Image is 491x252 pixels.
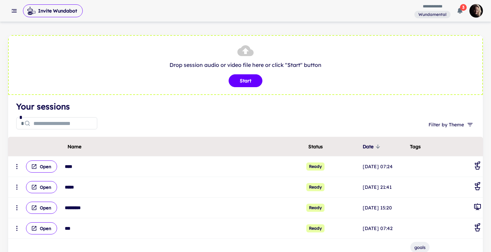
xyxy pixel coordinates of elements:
[473,223,482,233] div: Coaching
[308,143,323,151] span: Status
[469,4,483,18] img: photoURL
[453,4,467,18] button: 3
[26,160,57,173] button: Open
[306,162,325,171] span: Ready
[26,181,57,193] button: Open
[361,198,409,218] td: [DATE] 15:20
[26,202,57,214] button: Open
[16,61,475,69] p: Drop session audio or video file here or click "Start" button
[416,11,449,18] span: Wundamental
[410,244,430,251] span: goals
[306,183,325,191] span: Ready
[361,156,409,177] td: [DATE] 07:24
[16,100,475,112] h4: Your sessions
[23,4,83,17] button: Invite Wundabot
[414,10,450,19] span: You are a member of this workspace. Contact your workspace owner for assistance.
[306,204,325,212] span: Ready
[410,143,421,151] span: Tags
[473,161,482,172] div: Coaching
[460,4,467,11] span: 3
[361,218,409,239] td: [DATE] 07:42
[426,119,475,131] button: Filter by Theme
[363,143,382,151] span: Date
[68,143,81,151] span: Name
[23,4,83,18] span: Invite Wundabot to record a meeting
[229,74,262,87] button: Start
[473,203,482,213] div: General Meeting
[306,224,325,232] span: Ready
[26,222,57,234] button: Open
[473,182,482,192] div: Coaching
[361,177,409,198] td: [DATE] 21:41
